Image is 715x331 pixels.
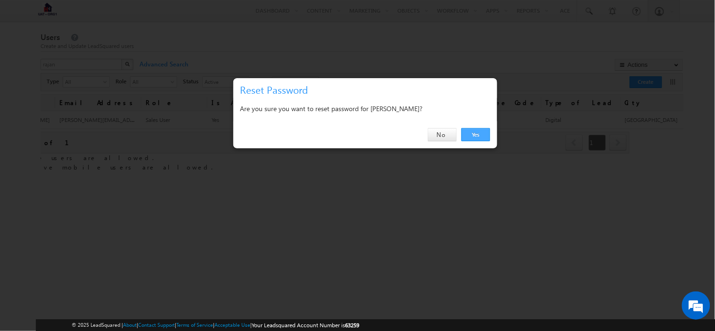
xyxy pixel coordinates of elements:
[72,321,360,330] span: © 2025 LeadSquared | | | | |
[123,322,137,328] a: About
[252,322,360,329] span: Your Leadsquared Account Number is
[177,322,214,328] a: Terms of Service
[240,103,490,114] div: Are you sure you want to reset password for [PERSON_NAME]?
[345,322,360,329] span: 63259
[240,81,494,98] h3: Reset Password
[138,322,175,328] a: Contact Support
[461,128,490,141] a: Yes
[428,128,457,141] a: No
[215,322,251,328] a: Acceptable Use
